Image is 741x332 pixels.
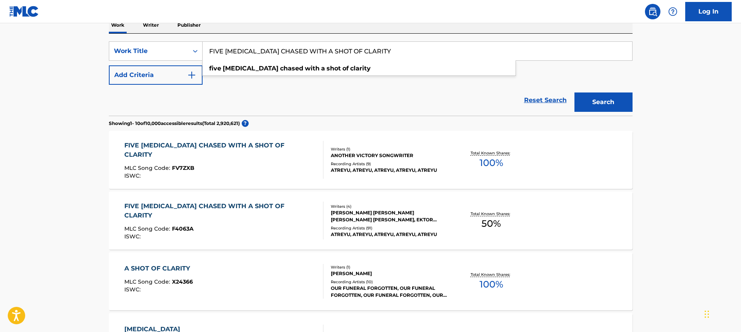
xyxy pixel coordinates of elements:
span: X24366 [172,278,193,285]
strong: five [209,65,221,72]
span: 50 % [481,217,501,231]
strong: chased [280,65,303,72]
span: ISWC : [124,286,143,293]
form: Search Form [109,41,633,116]
div: ANOTHER VICTORY SONGWRITER [331,152,448,159]
div: Work Title [114,46,184,56]
div: FIVE [MEDICAL_DATA] CHASED WITH A SHOT OF CLARITY [124,141,317,159]
img: MLC Logo [9,6,39,17]
iframe: Chat Widget [702,295,741,332]
strong: [MEDICAL_DATA] [223,65,279,72]
span: ? [242,120,249,127]
div: Writers ( 4 ) [331,204,448,209]
strong: shot [327,65,341,72]
img: search [648,7,657,16]
span: MLC Song Code : [124,225,172,232]
a: FIVE [MEDICAL_DATA] CHASED WITH A SHOT OF CLARITYMLC Song Code:F4063AISWC:Writers (4)[PERSON_NAME... [109,192,633,250]
div: Widget chat [702,295,741,332]
a: Log In [685,2,732,21]
p: Total Known Shares: [471,150,512,156]
a: Public Search [645,4,660,19]
p: Showing 1 - 10 of 10,000 accessible results (Total 2,920,621 ) [109,120,240,127]
div: OUR FUNERAL FORGOTTEN, OUR FUNERAL FORGOTTEN, OUR FUNERAL FORGOTTEN, OUR FUNERAL FORGOTTEN, OUR F... [331,285,448,299]
div: Trascina [705,303,709,326]
button: Add Criteria [109,65,203,85]
div: [PERSON_NAME] [PERSON_NAME] [PERSON_NAME] [PERSON_NAME], EKTOR [PERSON_NAME] [331,209,448,223]
div: A SHOT OF CLARITY [124,264,194,273]
strong: with [305,65,320,72]
strong: a [321,65,325,72]
span: MLC Song Code : [124,278,172,285]
span: ISWC : [124,233,143,240]
div: Recording Artists ( 9 ) [331,161,448,167]
p: Total Known Shares: [471,211,512,217]
a: FIVE [MEDICAL_DATA] CHASED WITH A SHOT OF CLARITYMLC Song Code:FV7ZXBISWC:Writers (1)ANOTHER VICT... [109,131,633,189]
a: Reset Search [520,92,571,109]
div: Help [665,4,681,19]
div: Recording Artists ( 91 ) [331,225,448,231]
span: 100 % [480,156,503,170]
div: ATREYU, ATREYU, ATREYU, ATREYU, ATREYU [331,167,448,174]
button: Search [574,92,633,112]
span: FV7ZXB [172,164,194,171]
p: Work [109,17,127,33]
span: ISWC : [124,172,143,179]
div: Recording Artists ( 10 ) [331,279,448,285]
div: ATREYU, ATREYU, ATREYU, ATREYU, ATREYU [331,231,448,238]
div: Writers ( 1 ) [331,264,448,270]
p: Total Known Shares: [471,272,512,277]
div: Writers ( 1 ) [331,146,448,152]
span: F4063A [172,225,194,232]
span: MLC Song Code : [124,164,172,171]
p: Writer [141,17,161,33]
span: 100 % [480,277,503,291]
a: A SHOT OF CLARITYMLC Song Code:X24366ISWC:Writers (1)[PERSON_NAME]Recording Artists (10)OUR FUNER... [109,252,633,310]
strong: of [342,65,349,72]
img: help [668,7,677,16]
div: FIVE [MEDICAL_DATA] CHASED WITH A SHOT OF CLARITY [124,202,317,220]
div: [PERSON_NAME] [331,270,448,277]
p: Publisher [175,17,203,33]
img: 9d2ae6d4665cec9f34b9.svg [187,70,196,80]
strong: clarity [350,65,371,72]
